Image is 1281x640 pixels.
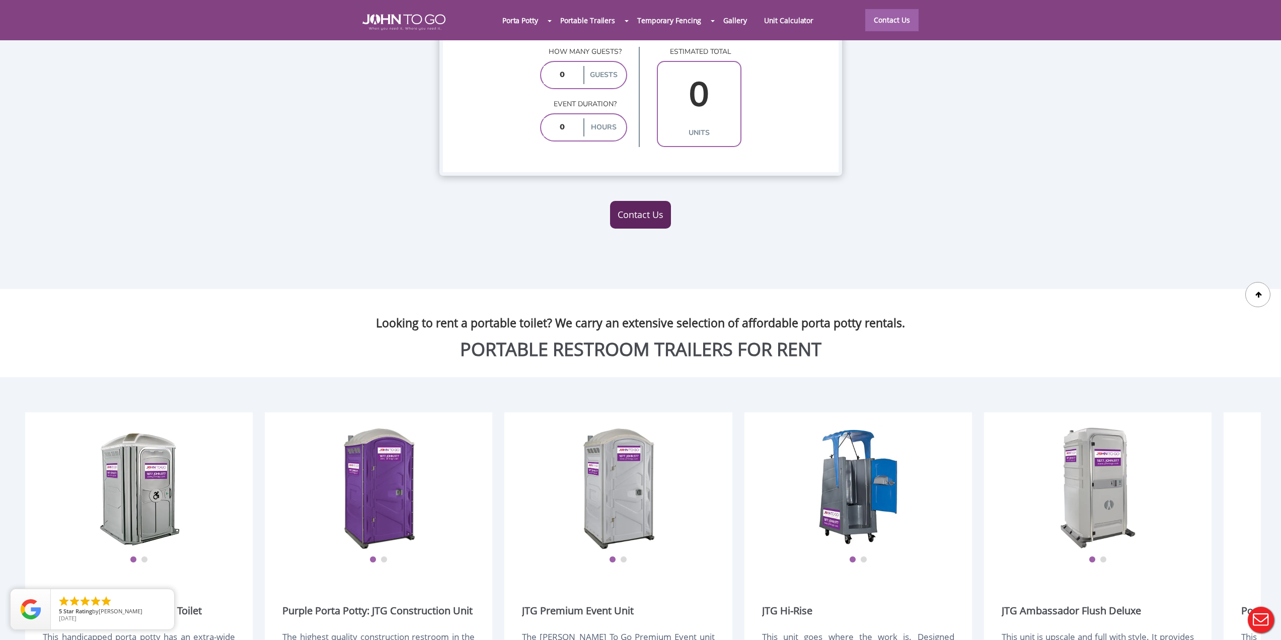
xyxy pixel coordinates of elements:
li:  [58,595,70,607]
button: 1 of 2 [609,556,616,563]
input: 0 [544,66,581,84]
a: JTG Hi-Rise [762,604,812,618]
a: Purple Porta Potty: JTG Construction Unit [282,604,473,618]
img: JTG Hi-Rise Unit [818,425,898,551]
button: 1 of 2 [369,556,376,563]
label: units [660,124,738,142]
button: 1 of 2 [849,556,856,563]
a: Contact Us [865,9,919,31]
label: hours [583,118,624,136]
label: guests [583,66,624,84]
p: estimated total [657,47,741,57]
span: 5 [59,607,62,615]
a: Unit Calculator [756,10,822,31]
h2: PORTABLE RESTROOM TRAILERS FOR RENT [8,339,1273,360]
span: [DATE] [59,614,77,622]
button: 2 of 2 [1100,556,1107,563]
button: 1 of 2 [130,556,137,563]
span: by [59,608,166,615]
li:  [90,595,102,607]
button: 2 of 2 [860,556,867,563]
a: JTG Ambassador Flush Deluxe [1002,604,1141,618]
a: JTG Premium Event Unit [522,604,634,618]
a: Gallery [715,10,755,31]
span: Star Rating [63,607,92,615]
button: 2 of 2 [141,556,148,563]
a: Porta Potty [494,10,547,31]
button: Live Chat [1241,600,1281,640]
li:  [100,595,112,607]
img: Review Rating [21,599,41,619]
a: Portable Trailers [552,10,624,31]
img: ADA Handicapped Accessible Unit [99,425,180,551]
a: Temporary Fencing [629,10,710,31]
h3: Looking to rent a portable toilet? We carry an extensive selection of affordable porta potty rent... [8,299,1273,329]
p: Event duration? [540,99,627,109]
li:  [79,595,91,607]
button: 1 of 2 [1089,556,1096,563]
button: 2 of 2 [620,556,627,563]
a: Contact Us [610,201,671,229]
input: 0 [660,66,738,124]
li:  [68,595,81,607]
p: How many guests? [540,47,627,57]
input: 0 [544,118,581,136]
img: JOHN to go [362,14,445,30]
span: [PERSON_NAME] [99,607,142,615]
button: 2 of 2 [381,556,388,563]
